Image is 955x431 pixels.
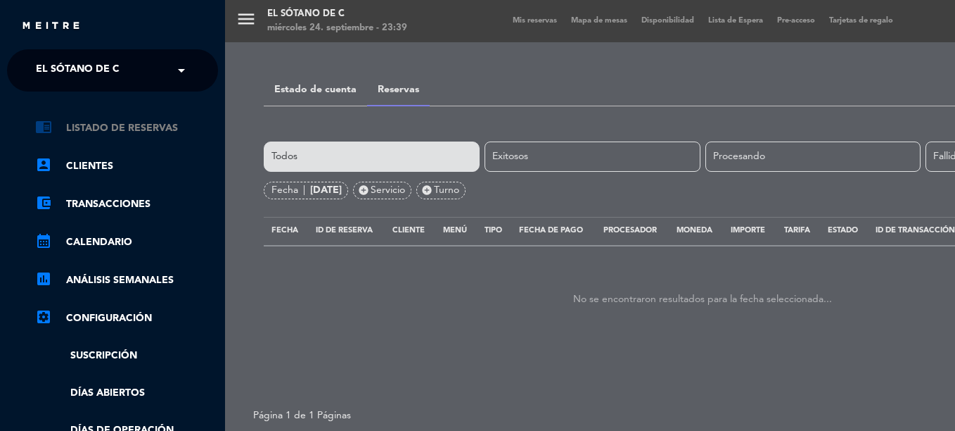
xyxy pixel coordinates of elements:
[35,158,218,175] a: account_boxClientes
[35,310,218,327] a: Configuración
[35,385,218,401] a: Días abiertos
[35,120,218,137] a: chrome_reader_modeListado de Reservas
[36,56,120,85] span: El Sótano de C
[21,21,81,32] img: MEITRE
[35,272,218,289] a: assessmentANÁLISIS SEMANALES
[35,194,52,211] i: account_balance_wallet
[35,232,52,249] i: calendar_month
[35,196,218,213] a: account_balance_walletTransacciones
[35,234,218,251] a: calendar_monthCalendario
[35,118,52,135] i: chrome_reader_mode
[35,308,52,325] i: settings_applications
[35,156,52,173] i: account_box
[35,348,218,364] a: Suscripción
[35,270,52,287] i: assessment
